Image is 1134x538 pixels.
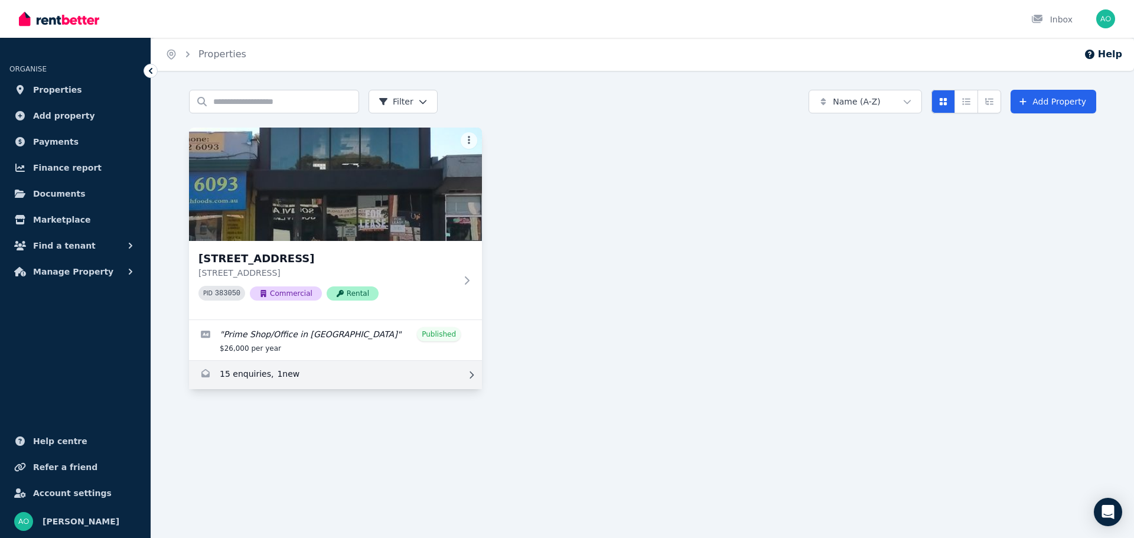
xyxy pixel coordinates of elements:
a: Marketplace [9,208,141,231]
span: Finance report [33,161,102,175]
div: View options [931,90,1001,113]
span: Commercial [250,286,322,301]
img: andy osinski [1096,9,1115,28]
span: Properties [33,83,82,97]
span: ORGANISE [9,65,47,73]
img: 244 Dorset Rd, Boronia [189,128,482,241]
img: andy osinski [14,512,33,531]
a: Payments [9,130,141,154]
span: Refer a friend [33,460,97,474]
a: Help centre [9,429,141,453]
a: Finance report [9,156,141,180]
span: Payments [33,135,79,149]
code: 383050 [215,289,240,298]
img: RentBetter [19,10,99,28]
span: Marketplace [33,213,90,227]
button: Manage Property [9,260,141,283]
span: Manage Property [33,265,113,279]
button: Help [1084,47,1122,61]
span: Find a tenant [33,239,96,253]
span: Add property [33,109,95,123]
button: Card view [931,90,955,113]
div: Inbox [1031,14,1073,25]
button: Find a tenant [9,234,141,257]
a: 244 Dorset Rd, Boronia[STREET_ADDRESS][STREET_ADDRESS]PID 383050CommercialRental [189,128,482,319]
span: Account settings [33,486,112,500]
button: Filter [369,90,438,113]
span: Filter [379,96,413,107]
nav: Breadcrumb [151,38,260,71]
span: Help centre [33,434,87,448]
span: Rental [327,286,379,301]
button: Compact list view [954,90,978,113]
h3: [STREET_ADDRESS] [198,250,456,267]
span: Name (A-Z) [833,96,881,107]
a: Enquiries for 244 Dorset Rd, Boronia [189,361,482,389]
button: Name (A-Z) [809,90,922,113]
a: Documents [9,182,141,206]
small: PID [203,290,213,296]
div: Open Intercom Messenger [1094,498,1122,526]
a: Refer a friend [9,455,141,479]
a: Add Property [1011,90,1096,113]
a: Properties [9,78,141,102]
a: Account settings [9,481,141,505]
p: [STREET_ADDRESS] [198,267,456,279]
a: Add property [9,104,141,128]
span: Documents [33,187,86,201]
button: More options [461,132,477,149]
a: Properties [198,48,246,60]
a: Edit listing: Prime Shop/Office in Central Boronia [189,320,482,360]
span: [PERSON_NAME] [43,514,119,529]
button: Expanded list view [977,90,1001,113]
